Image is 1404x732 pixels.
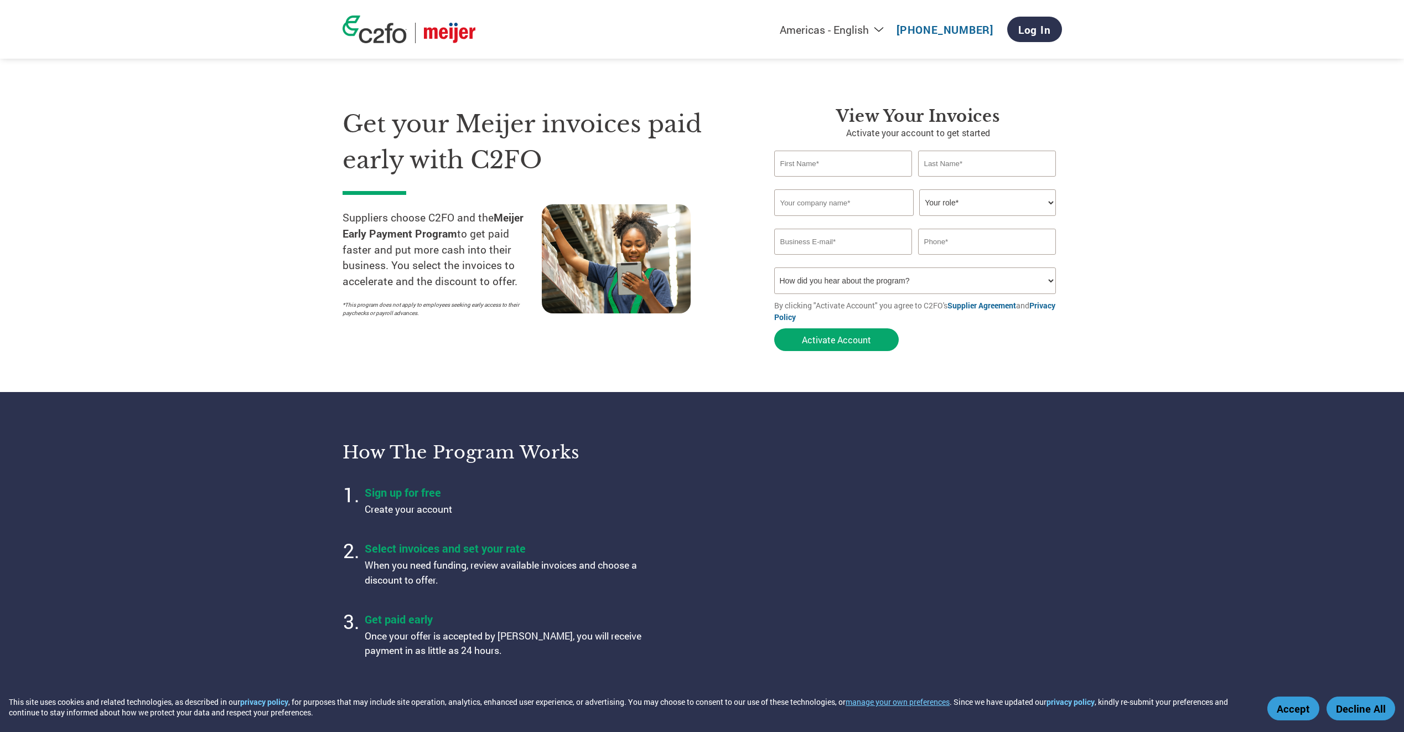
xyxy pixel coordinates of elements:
a: Supplier Agreement [947,300,1016,311]
input: Phone* [918,229,1056,255]
img: Meijer [424,23,475,43]
p: By clicking "Activate Account" you agree to C2FO's and [774,300,1062,323]
p: Once your offer is accepted by [PERSON_NAME], you will receive payment in as little as 24 hours. [365,629,641,658]
img: supply chain worker [542,204,691,313]
button: Accept [1267,697,1319,720]
div: Invalid first name or first name is too long [774,178,913,185]
a: Privacy Policy [774,300,1055,322]
div: Invalid last name or last name is too long [918,178,1056,185]
img: c2fo logo [343,16,407,43]
input: Your company name* [774,189,914,216]
a: Log In [1007,17,1062,42]
h3: How the program works [343,441,688,463]
a: [PHONE_NUMBER] [897,23,993,37]
button: Activate Account [774,328,899,351]
input: First Name* [774,151,913,177]
p: Activate your account to get started [774,126,1062,140]
p: *This program does not apply to employees seeking early access to their paychecks or payroll adva... [343,301,531,317]
div: Inavlid Email Address [774,256,913,263]
p: Suppliers choose C2FO and the to get paid faster and put more cash into their business. You selec... [343,210,542,290]
h1: Get your Meijer invoices paid early with C2FO [343,106,741,178]
button: Decline All [1327,697,1395,720]
h4: Select invoices and set your rate [365,541,641,555]
input: Last Name* [918,151,1056,177]
a: privacy policy [1046,697,1095,707]
p: Create your account [365,502,641,517]
input: Invalid Email format [774,229,913,255]
button: manage your own preferences [846,697,950,707]
a: privacy policy [240,697,288,707]
select: Title/Role [919,189,1056,216]
div: Invalid company name or company name is too long [774,217,1056,224]
div: This site uses cookies and related technologies, as described in our , for purposes that may incl... [9,697,1251,718]
h4: Get paid early [365,612,641,626]
strong: Meijer Early Payment Program [343,210,524,240]
h4: Sign up for free [365,485,641,499]
p: When you need funding, review available invoices and choose a discount to offer. [365,558,641,587]
h3: View Your Invoices [774,106,1062,126]
div: Inavlid Phone Number [918,256,1056,263]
